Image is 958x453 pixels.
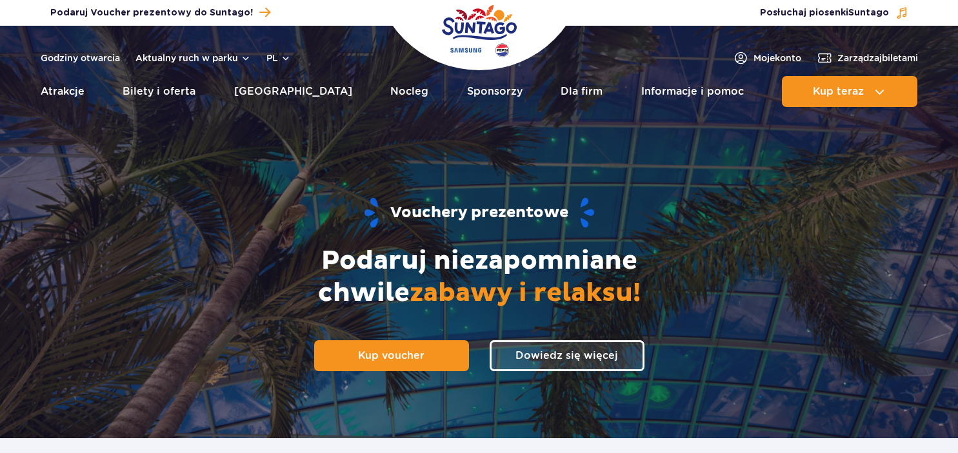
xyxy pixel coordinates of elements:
[813,86,864,97] span: Kup teraz
[733,50,801,66] a: Mojekonto
[641,76,744,107] a: Informacje i pomoc
[753,52,801,64] span: Moje konto
[314,340,469,371] a: Kup voucher
[390,76,428,107] a: Nocleg
[266,52,291,64] button: pl
[760,6,889,19] span: Posłuchaj piosenki
[41,52,120,64] a: Godziny otwarcia
[123,76,195,107] a: Bilety i oferta
[50,4,270,21] a: Podaruj Voucher prezentowy do Suntago!
[135,53,251,63] button: Aktualny ruch w parku
[410,277,641,309] span: zabawy i relaksu!
[561,76,603,107] a: Dla firm
[490,340,644,371] a: Dowiedz się więcej
[837,52,918,64] span: Zarządzaj biletami
[358,349,424,361] span: Kup voucher
[782,76,917,107] button: Kup teraz
[41,76,85,107] a: Atrakcje
[50,6,253,19] span: Podaruj Voucher prezentowy do Suntago!
[65,197,894,229] h1: Vouchery prezentowe
[515,349,618,361] span: Dowiedz się więcej
[848,8,889,17] span: Suntago
[817,50,918,66] a: Zarządzajbiletami
[234,76,352,107] a: [GEOGRAPHIC_DATA]
[254,245,705,309] h2: Podaruj niezapomniane chwile
[760,6,908,19] button: Posłuchaj piosenkiSuntago
[467,76,523,107] a: Sponsorzy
